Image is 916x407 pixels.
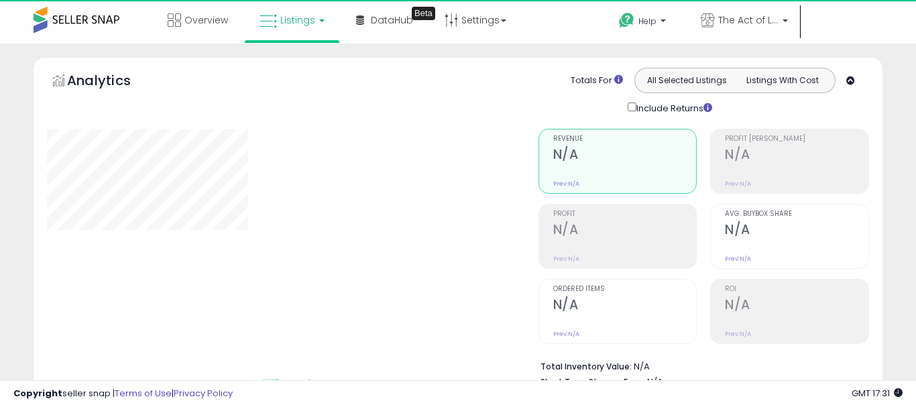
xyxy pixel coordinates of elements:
[638,72,735,89] button: All Selected Listings
[553,222,697,240] h2: N/A
[280,13,315,27] span: Listings
[647,375,663,388] span: N/A
[553,211,697,218] span: Profit
[618,100,728,115] div: Include Returns
[718,13,779,27] span: The Act of Living
[725,135,868,143] span: Profit [PERSON_NAME]
[371,13,413,27] span: DataHub
[13,387,62,400] strong: Copyright
[38,21,66,32] div: v 4.0.25
[36,78,47,89] img: tab_domain_overview_orange.svg
[725,180,751,188] small: Prev: N/A
[412,7,435,20] div: Tooltip anchor
[852,387,903,400] span: 2025-10-8 17:31 GMT
[725,286,868,293] span: ROI
[184,13,228,27] span: Overview
[553,286,697,293] span: Ordered Items
[553,135,697,143] span: Revenue
[725,255,751,263] small: Prev: N/A
[540,357,859,373] li: N/A
[608,2,679,44] a: Help
[734,72,831,89] button: Listings With Cost
[725,147,868,165] h2: N/A
[51,79,120,88] div: Domain Overview
[553,330,579,338] small: Prev: N/A
[115,387,172,400] a: Terms of Use
[553,147,697,165] h2: N/A
[540,376,645,388] b: Short Term Storage Fees:
[553,255,579,263] small: Prev: N/A
[571,74,623,87] div: Totals For
[725,222,868,240] h2: N/A
[725,211,868,218] span: Avg. Buybox Share
[725,330,751,338] small: Prev: N/A
[133,78,144,89] img: tab_keywords_by_traffic_grey.svg
[618,12,635,29] i: Get Help
[553,180,579,188] small: Prev: N/A
[725,297,868,315] h2: N/A
[21,21,32,32] img: logo_orange.svg
[21,35,32,46] img: website_grey.svg
[553,297,697,315] h2: N/A
[67,71,157,93] h5: Analytics
[540,361,632,372] b: Total Inventory Value:
[13,388,233,400] div: seller snap | |
[638,15,656,27] span: Help
[148,79,226,88] div: Keywords by Traffic
[174,387,233,400] a: Privacy Policy
[35,35,148,46] div: Domain: [DOMAIN_NAME]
